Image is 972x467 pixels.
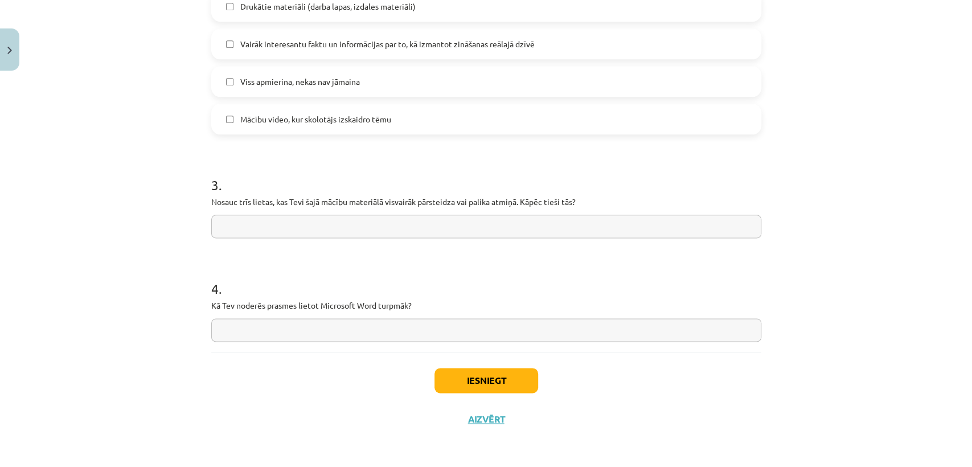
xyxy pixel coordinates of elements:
h1: 3 . [211,157,761,192]
img: icon-close-lesson-0947bae3869378f0d4975bcd49f059093ad1ed9edebbc8119c70593378902aed.svg [7,47,12,54]
p: Nosauc trīs lietas, kas Tevi šajā mācību materiālā visvairāk pārsteidza vai palika atmiņā. Kāpēc ... [211,196,761,208]
input: Vairāk interesantu faktu un informācijas par to, kā izmantot zināšanas reālajā dzīvē [226,40,233,48]
span: Viss apmierina, nekas nav jāmaina [240,76,360,88]
span: Mācību video, kur skolotājs izskaidro tēmu [240,113,391,125]
button: Iesniegt [434,368,538,393]
input: Viss apmierina, nekas nav jāmaina [226,78,233,85]
p: Kā Tev noderēs prasmes lietot Microsoft Word turpmāk? [211,300,761,312]
input: Drukātie materiāli (darba lapas, izdales materiāli) [226,3,233,10]
span: Vairāk interesantu faktu un informācijas par to, kā izmantot zināšanas reālajā dzīvē [240,38,535,50]
input: Mācību video, kur skolotājs izskaidro tēmu [226,116,233,123]
h1: 4 . [211,261,761,296]
span: Drukātie materiāli (darba lapas, izdales materiāli) [240,1,416,13]
button: Aizvērt [465,413,508,425]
